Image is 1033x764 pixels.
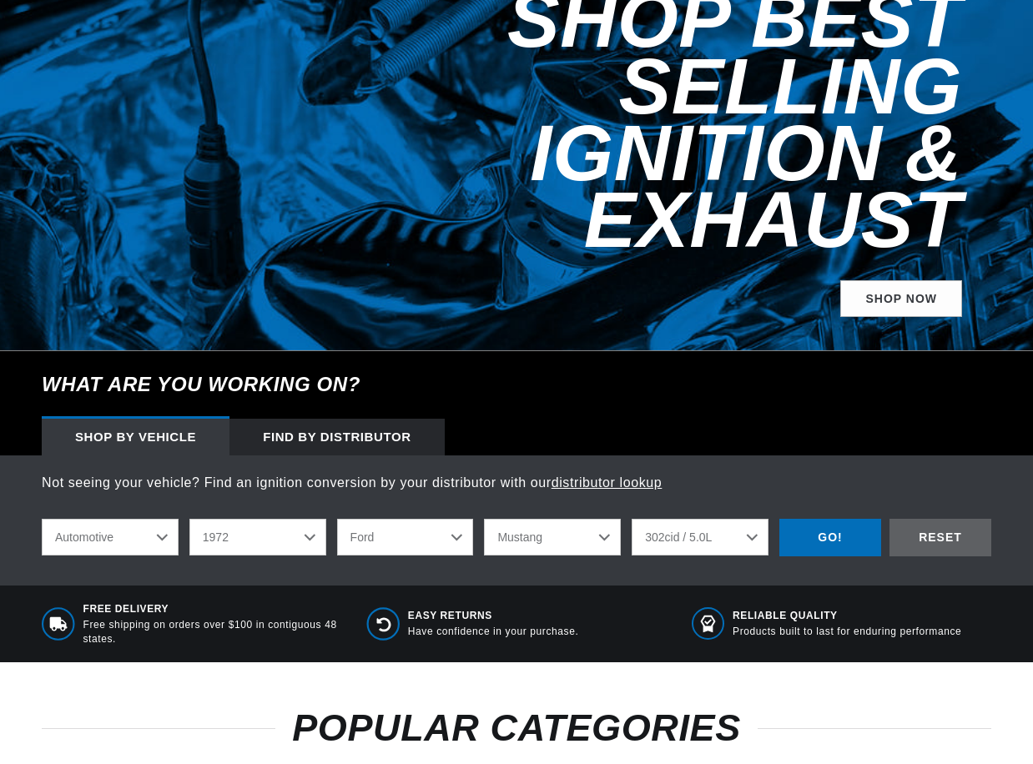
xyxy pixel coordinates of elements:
div: GO! [779,519,881,556]
p: Products built to last for enduring performance [733,625,961,639]
span: Easy Returns [408,609,579,623]
h2: POPULAR CATEGORIES [42,712,991,744]
span: RELIABLE QUALITY [733,609,961,623]
div: RESET [889,519,991,556]
select: Make [337,519,474,555]
p: Not seeing your vehicle? Find an ignition conversion by your distributor with our [42,472,991,494]
span: Free Delivery [83,602,342,616]
a: SHOP NOW [840,280,962,318]
p: Have confidence in your purchase. [408,625,579,639]
a: distributor lookup [552,475,663,490]
select: Model [484,519,621,555]
select: Year [189,519,326,555]
div: Shop by vehicle [42,419,229,455]
select: Engine [632,519,768,555]
div: Find by Distributor [229,419,445,455]
p: Free shipping on orders over $100 in contiguous 48 states. [83,618,342,646]
select: Ride Type [42,519,179,555]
